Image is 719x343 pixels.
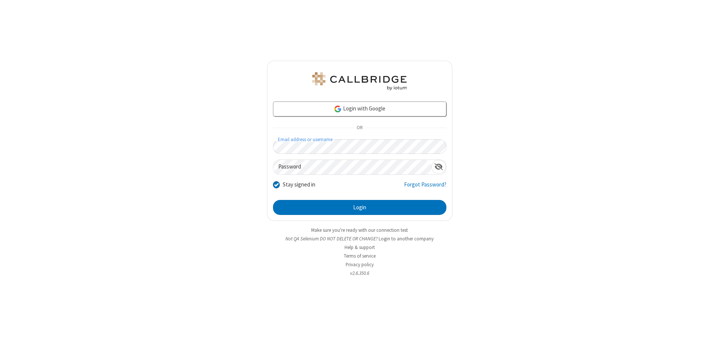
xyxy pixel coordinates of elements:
span: OR [354,123,365,133]
a: Login with Google [273,101,446,116]
li: Not QA Selenium DO NOT DELETE OR CHANGE? [267,235,452,242]
a: Privacy policy [346,261,374,268]
a: Make sure you're ready with our connection test [311,227,408,233]
button: Login [273,200,446,215]
a: Terms of service [344,253,376,259]
input: Email address or username [273,139,446,154]
li: v2.6.350.6 [267,270,452,277]
img: google-icon.png [334,105,342,113]
a: Forgot Password? [404,180,446,195]
input: Password [273,160,431,174]
div: Show password [431,160,446,174]
a: Help & support [345,244,375,251]
button: Login to another company [379,235,434,242]
label: Stay signed in [283,180,315,189]
img: QA Selenium DO NOT DELETE OR CHANGE [311,72,408,90]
